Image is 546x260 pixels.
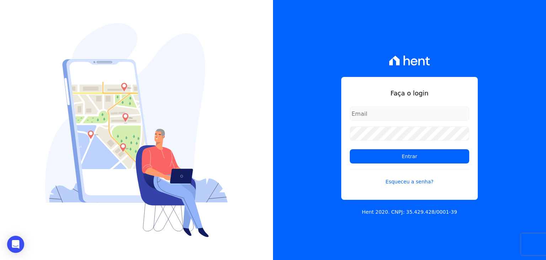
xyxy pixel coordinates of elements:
[7,236,24,253] div: Open Intercom Messenger
[350,149,469,163] input: Entrar
[350,88,469,98] h1: Faça o login
[350,169,469,186] a: Esqueceu a senha?
[350,106,469,121] input: Email
[45,23,228,237] img: Login
[362,208,457,216] p: Hent 2020. CNPJ: 35.429.428/0001-39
